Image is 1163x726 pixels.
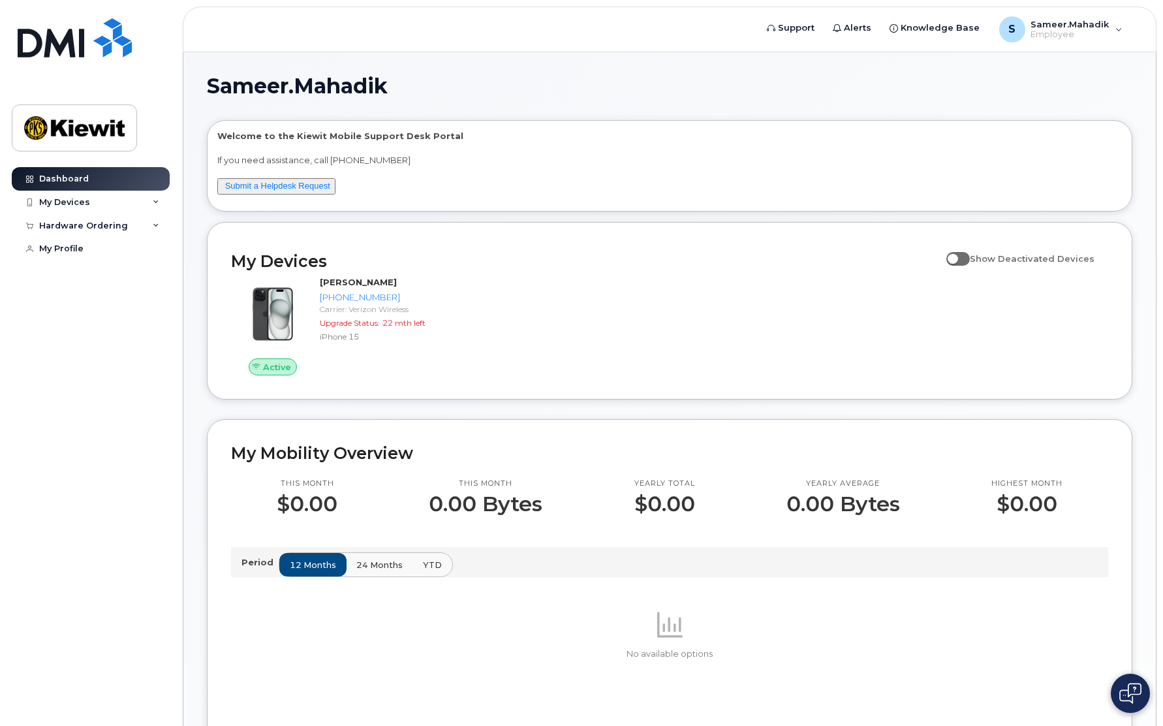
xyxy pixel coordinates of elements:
[1119,683,1141,704] img: Open chat
[207,76,388,96] span: Sameer.Mahadik
[217,178,335,195] button: Submit a Helpdesk Request
[634,492,695,516] p: $0.00
[217,154,1122,166] p: If you need assistance, call [PHONE_NUMBER]
[320,331,433,342] div: iPhone 15
[231,648,1108,660] p: No available options
[429,479,542,489] p: This month
[225,181,330,191] a: Submit a Helpdesk Request
[231,276,439,375] a: Active[PERSON_NAME][PHONE_NUMBER]Carrier: Verizon WirelessUpgrade Status:22 mth leftiPhone 15
[217,130,1122,142] p: Welcome to the Kiewit Mobile Support Desk Portal
[991,492,1062,516] p: $0.00
[786,492,900,516] p: 0.00 Bytes
[991,479,1062,489] p: Highest month
[429,492,542,516] p: 0.00 Bytes
[970,253,1094,264] span: Show Deactivated Devices
[231,251,940,271] h2: My Devices
[241,556,279,569] p: Period
[263,361,291,373] span: Active
[946,246,957,257] input: Show Deactivated Devices
[382,318,426,328] span: 22 mth left
[241,283,304,345] img: iPhone_15_Black.png
[786,479,900,489] p: Yearly average
[356,559,403,571] span: 24 months
[320,277,397,287] strong: [PERSON_NAME]
[423,559,442,571] span: YTD
[320,304,433,315] div: Carrier: Verizon Wireless
[277,492,337,516] p: $0.00
[320,291,433,304] div: [PHONE_NUMBER]
[320,318,380,328] span: Upgrade Status:
[277,479,337,489] p: This month
[231,443,1108,463] h2: My Mobility Overview
[634,479,695,489] p: Yearly total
